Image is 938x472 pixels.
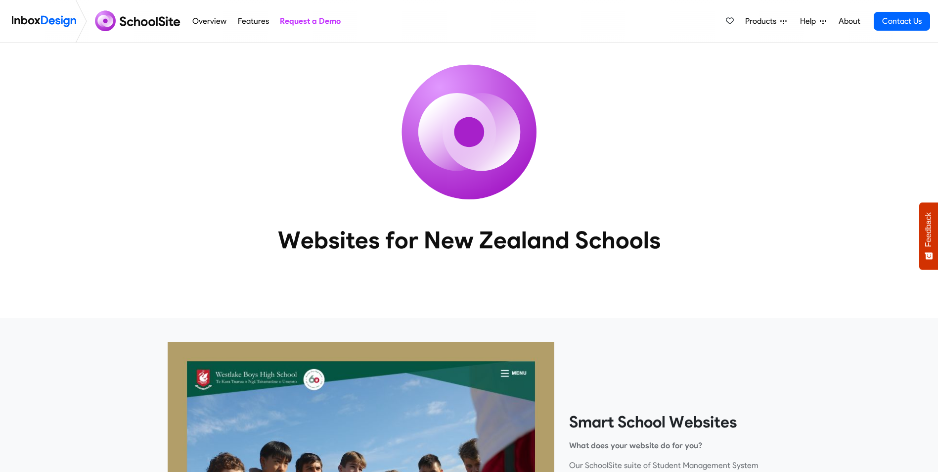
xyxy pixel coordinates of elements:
a: Products [741,11,791,31]
span: Products [745,15,780,27]
strong: What does your website do for you? [569,441,702,450]
img: icon_schoolsite.svg [380,43,558,221]
a: Overview [190,11,229,31]
a: Request a Demo [277,11,343,31]
span: Help [800,15,820,27]
a: Features [235,11,271,31]
a: Help [796,11,830,31]
span: Feedback [924,212,933,247]
a: Contact Us [874,12,930,31]
button: Feedback - Show survey [919,202,938,270]
a: About [836,11,863,31]
heading: Smart School Websites [569,412,771,432]
heading: Websites for New Zealand Schools [234,225,704,255]
img: schoolsite logo [91,9,187,33]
